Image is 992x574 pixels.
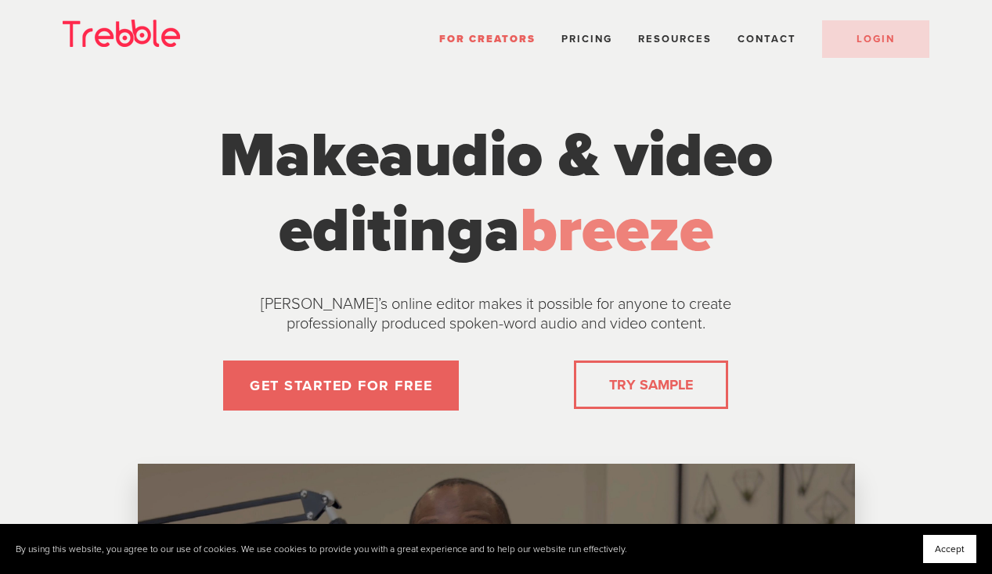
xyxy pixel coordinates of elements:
a: TRY SAMPLE [603,369,699,400]
a: LOGIN [822,20,929,58]
span: Accept [935,544,965,554]
a: GET STARTED FOR FREE [223,361,459,411]
a: For Creators [439,33,536,45]
span: editing [279,193,485,268]
a: Pricing [561,33,612,45]
span: LOGIN [857,33,895,45]
img: Trebble [63,20,180,47]
a: Contact [738,33,796,45]
span: Resources [638,33,712,45]
span: breeze [520,193,713,268]
p: By using this website, you agree to our use of cookies. We use cookies to provide you with a grea... [16,544,627,555]
p: [PERSON_NAME]’s online editor makes it possible for anyone to create professionally produced spok... [222,295,770,334]
button: Accept [923,535,976,563]
h1: Make a [203,118,790,268]
span: audio & video [379,118,773,193]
